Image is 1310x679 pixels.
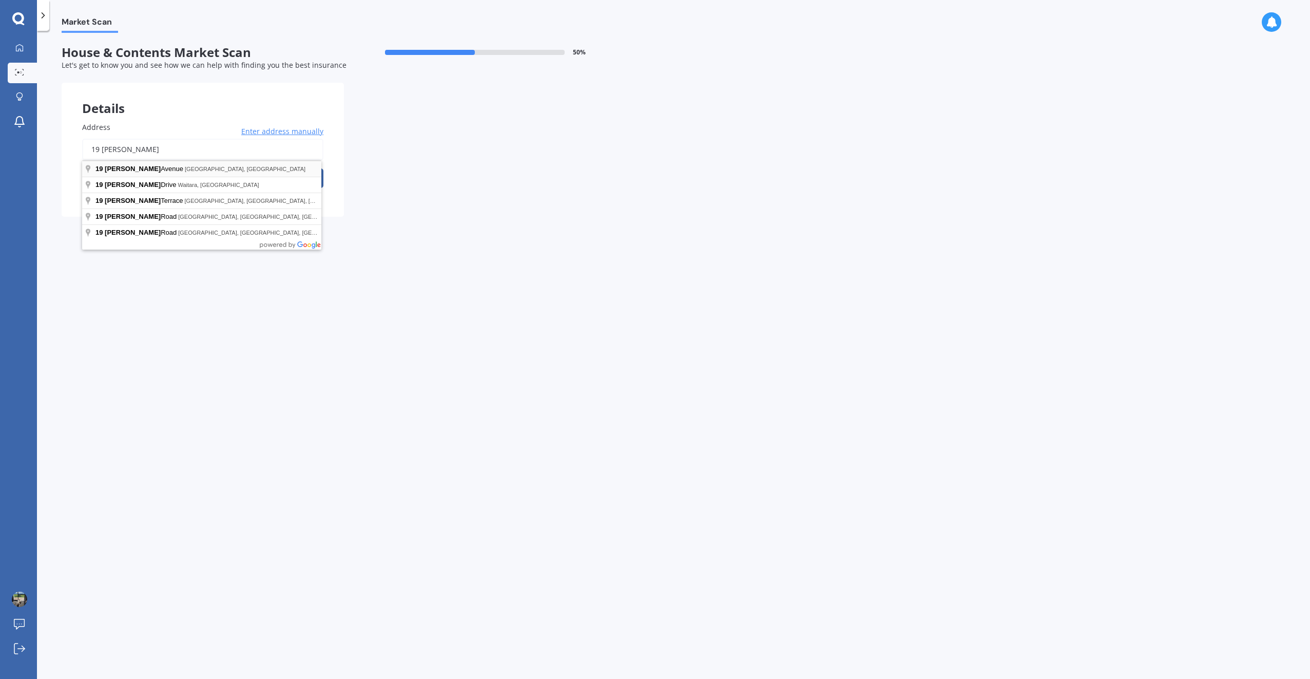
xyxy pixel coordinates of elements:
[62,83,344,114] div: Details
[178,182,259,188] span: Waitara, [GEOGRAPHIC_DATA]
[241,126,323,137] span: Enter address manually
[573,49,586,56] span: 50 %
[95,181,178,188] span: Drive
[105,213,161,220] span: [PERSON_NAME]
[105,197,161,204] span: [PERSON_NAME]
[105,181,161,188] span: [PERSON_NAME]
[95,229,178,236] span: Road
[95,229,103,236] span: 19
[185,198,368,204] span: [GEOGRAPHIC_DATA], [GEOGRAPHIC_DATA], [GEOGRAPHIC_DATA]
[95,181,103,188] span: 19
[95,213,103,220] span: 19
[95,213,178,220] span: Road
[62,60,346,70] span: Let's get to know you and see how we can help with finding you the best insurance
[12,592,27,607] img: picture
[62,17,118,31] span: Market Scan
[95,197,103,204] span: 19
[105,229,161,236] span: [PERSON_NAME]
[95,165,103,173] span: 19
[95,165,185,173] span: Avenue
[178,230,361,236] span: [GEOGRAPHIC_DATA], [GEOGRAPHIC_DATA], [GEOGRAPHIC_DATA]
[62,45,344,60] span: House & Contents Market Scan
[185,166,305,172] span: [GEOGRAPHIC_DATA], [GEOGRAPHIC_DATA]
[82,139,323,160] input: Enter address
[95,197,185,204] span: Terrace
[82,122,110,132] span: Address
[105,165,161,173] span: [PERSON_NAME]
[178,214,361,220] span: [GEOGRAPHIC_DATA], [GEOGRAPHIC_DATA], [GEOGRAPHIC_DATA]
